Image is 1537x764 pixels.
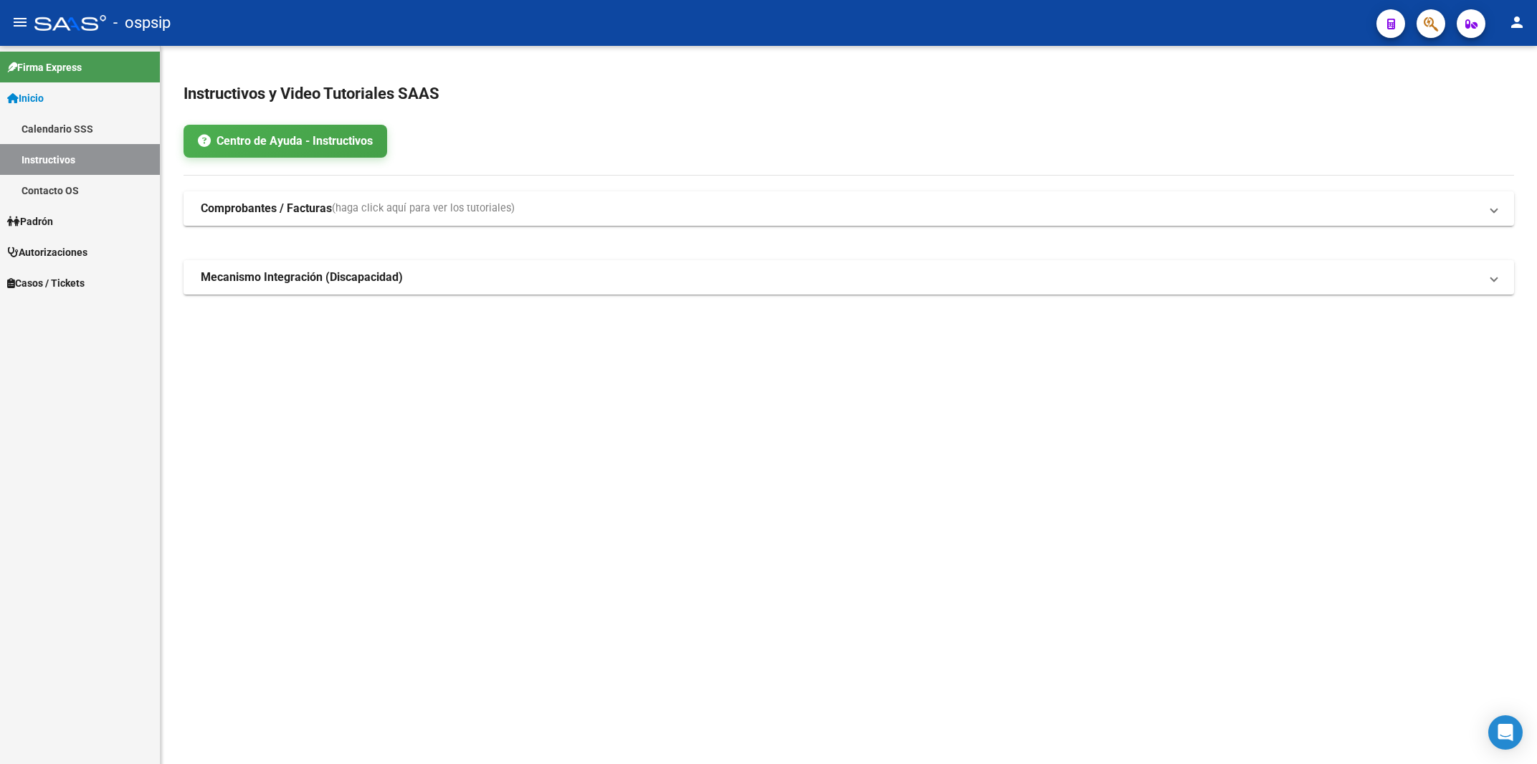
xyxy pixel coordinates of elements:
[184,125,387,158] a: Centro de Ayuda - Instructivos
[7,90,44,106] span: Inicio
[1488,715,1523,750] div: Open Intercom Messenger
[184,80,1514,108] h2: Instructivos y Video Tutoriales SAAS
[7,244,87,260] span: Autorizaciones
[113,7,171,39] span: - ospsip
[201,201,332,216] strong: Comprobantes / Facturas
[1508,14,1526,31] mat-icon: person
[7,275,85,291] span: Casos / Tickets
[11,14,29,31] mat-icon: menu
[7,59,82,75] span: Firma Express
[7,214,53,229] span: Padrón
[184,260,1514,295] mat-expansion-panel-header: Mecanismo Integración (Discapacidad)
[184,191,1514,226] mat-expansion-panel-header: Comprobantes / Facturas(haga click aquí para ver los tutoriales)
[201,269,403,285] strong: Mecanismo Integración (Discapacidad)
[332,201,515,216] span: (haga click aquí para ver los tutoriales)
